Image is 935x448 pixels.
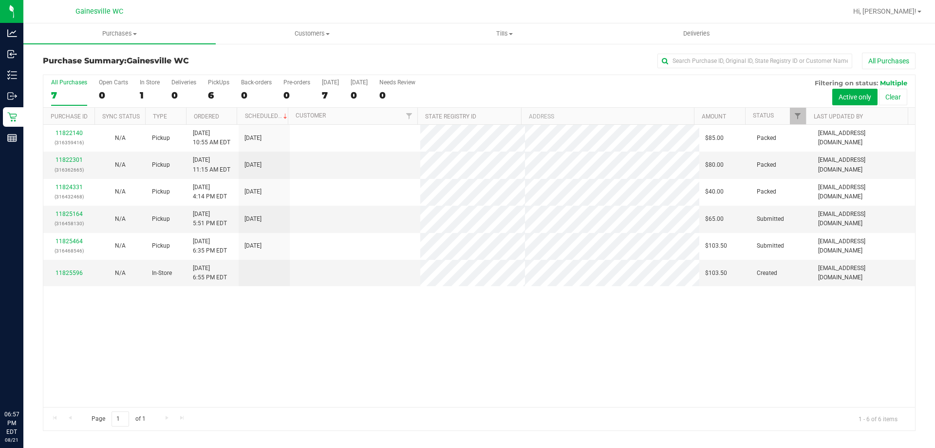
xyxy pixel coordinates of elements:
a: 11825164 [56,211,83,217]
span: $85.00 [705,134,724,143]
span: 1 - 6 of 6 items [851,411,905,426]
p: (316362665) [49,165,89,175]
span: Not Applicable [115,135,126,141]
a: Customers [216,23,408,44]
button: N/A [115,187,126,196]
span: Submitted [757,241,784,251]
a: 11822301 [56,156,83,163]
div: 7 [322,90,339,101]
button: N/A [115,134,126,143]
a: 11824331 [56,184,83,191]
div: 0 [283,90,310,101]
span: Page of 1 [83,411,153,427]
span: $65.00 [705,214,724,224]
inline-svg: Inbound [7,49,17,59]
p: (316359416) [49,138,89,147]
span: Packed [757,134,776,143]
span: Not Applicable [115,270,126,276]
a: Purchase ID [51,113,88,120]
a: Tills [408,23,600,44]
h3: Purchase Summary: [43,57,334,65]
span: In-Store [152,269,172,278]
inline-svg: Outbound [7,91,17,101]
span: Filtering on status: [815,79,878,87]
a: 11825596 [56,270,83,276]
span: Packed [757,160,776,170]
span: [DATE] [244,160,262,170]
span: [DATE] 4:14 PM EDT [193,183,227,201]
div: Back-orders [241,79,272,86]
span: Not Applicable [115,242,126,249]
div: 0 [99,90,128,101]
span: [EMAIL_ADDRESS][DOMAIN_NAME] [818,129,909,147]
span: [EMAIL_ADDRESS][DOMAIN_NAME] [818,237,909,255]
button: Clear [879,89,907,105]
div: 0 [171,90,196,101]
div: Deliveries [171,79,196,86]
span: Pickup [152,134,170,143]
span: Pickup [152,241,170,251]
a: Deliveries [600,23,793,44]
div: 1 [140,90,160,101]
span: [DATE] [244,134,262,143]
div: 0 [379,90,415,101]
span: $103.50 [705,269,727,278]
span: Customers [216,29,408,38]
p: (316468546) [49,246,89,255]
button: N/A [115,269,126,278]
span: [EMAIL_ADDRESS][DOMAIN_NAME] [818,183,909,201]
div: PickUps [208,79,229,86]
span: Purchases [23,29,216,38]
span: [DATE] 11:15 AM EDT [193,156,230,174]
span: Tills [409,29,600,38]
a: Type [153,113,167,120]
span: [DATE] 6:55 PM EDT [193,264,227,282]
span: $80.00 [705,160,724,170]
span: Gainesville WC [127,56,189,65]
div: In Store [140,79,160,86]
span: Pickup [152,214,170,224]
div: 0 [351,90,368,101]
span: [DATE] [244,214,262,224]
a: Amount [702,113,726,120]
button: All Purchases [862,53,916,69]
div: 0 [241,90,272,101]
span: [DATE] 5:51 PM EDT [193,210,227,228]
a: State Registry ID [425,113,476,120]
div: Open Carts [99,79,128,86]
a: Filter [790,108,806,124]
span: Hi, [PERSON_NAME]! [853,7,916,15]
span: Submitted [757,214,784,224]
span: [DATE] 10:55 AM EDT [193,129,230,147]
p: 08/21 [4,436,19,444]
span: $103.50 [705,241,727,251]
a: Sync Status [102,113,140,120]
span: [EMAIL_ADDRESS][DOMAIN_NAME] [818,264,909,282]
a: Last Updated By [814,113,863,120]
div: 6 [208,90,229,101]
a: Customer [296,112,326,119]
a: Status [753,112,774,119]
span: Pickup [152,160,170,170]
span: Created [757,269,777,278]
div: [DATE] [351,79,368,86]
inline-svg: Inventory [7,70,17,80]
button: N/A [115,241,126,251]
span: Gainesville WC [75,7,123,16]
inline-svg: Reports [7,133,17,143]
div: Needs Review [379,79,415,86]
button: Active only [832,89,878,105]
div: Pre-orders [283,79,310,86]
a: Ordered [194,113,219,120]
p: 06:57 PM EDT [4,410,19,436]
span: [EMAIL_ADDRESS][DOMAIN_NAME] [818,156,909,174]
input: Search Purchase ID, Original ID, State Registry ID or Customer Name... [657,54,852,68]
span: [EMAIL_ADDRESS][DOMAIN_NAME] [818,210,909,228]
input: 1 [112,411,129,427]
th: Address [521,108,694,125]
p: (316432468) [49,192,89,201]
button: N/A [115,214,126,224]
div: 7 [51,90,87,101]
span: $40.00 [705,187,724,196]
div: [DATE] [322,79,339,86]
